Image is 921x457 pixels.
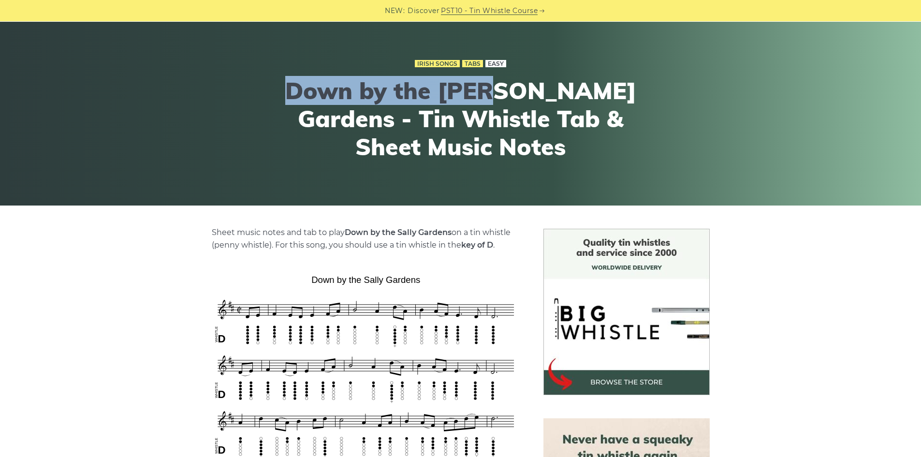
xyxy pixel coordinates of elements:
strong: key of D [461,240,493,250]
a: PST10 - Tin Whistle Course [441,5,538,16]
h1: Down by the [PERSON_NAME] Gardens - Tin Whistle Tab & Sheet Music Notes [283,77,639,161]
a: Tabs [462,60,483,68]
a: Irish Songs [415,60,460,68]
img: BigWhistle Tin Whistle Store [543,229,710,395]
strong: Down by the Sally Gardens [345,228,452,237]
span: NEW: [385,5,405,16]
p: Sheet music notes and tab to play on a tin whistle (penny whistle). For this song, you should use... [212,226,520,251]
a: Easy [485,60,506,68]
span: Discover [408,5,439,16]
